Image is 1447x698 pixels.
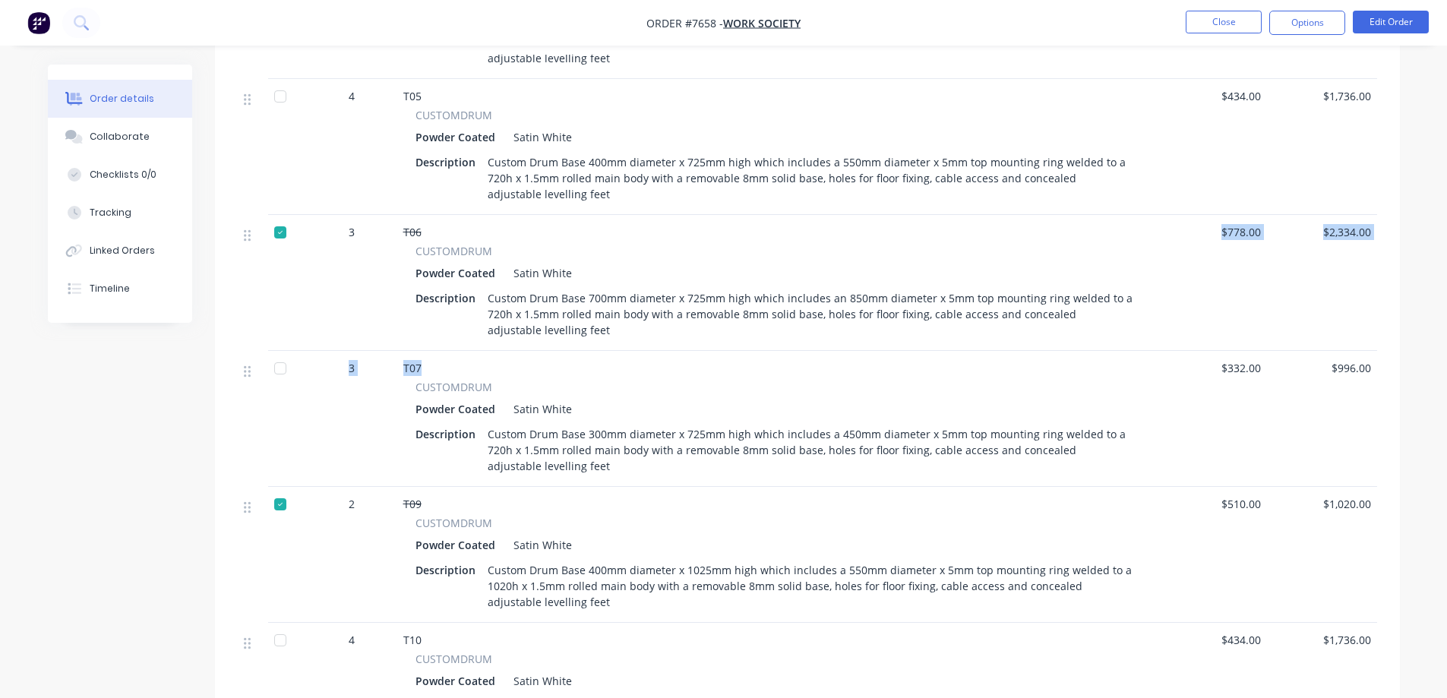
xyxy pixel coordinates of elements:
div: Collaborate [90,130,150,144]
span: $996.00 [1273,360,1371,376]
div: Description [415,287,482,309]
span: CUSTOMDRUM [415,651,492,667]
span: Order #7658 - [646,16,723,30]
button: Close [1186,11,1262,33]
div: Timeline [90,282,130,295]
div: Description [415,559,482,581]
span: 3 [349,360,355,376]
span: CUSTOMDRUM [415,379,492,395]
div: Tracking [90,206,131,220]
span: $1,736.00 [1273,632,1371,648]
button: Timeline [48,270,192,308]
span: T10 [403,633,422,647]
button: Edit Order [1353,11,1429,33]
div: Order details [90,92,154,106]
div: Satin White [507,126,572,148]
div: Custom Drum Base 400mm diameter x 725mm high which includes a 550mm diameter x 5mm top mounting r... [482,151,1139,205]
span: $1,736.00 [1273,88,1371,104]
span: $778.00 [1163,224,1261,240]
div: Description [415,151,482,173]
div: Satin White [507,262,572,284]
button: Linked Orders [48,232,192,270]
div: Description [415,423,482,445]
div: Satin White [507,670,572,692]
div: Custom Drum Base 700mm diameter x 725mm high which includes an 850mm diameter x 5mm top mounting ... [482,287,1139,341]
a: Work Society [723,16,801,30]
div: Powder Coated [415,534,501,556]
span: 4 [349,88,355,104]
span: T07 [403,361,422,375]
span: 2 [349,496,355,512]
span: CUSTOMDRUM [415,515,492,531]
span: CUSTOMDRUM [415,107,492,123]
span: 3 [349,224,355,240]
span: T06 [403,225,422,239]
span: $2,334.00 [1273,224,1371,240]
span: 4 [349,632,355,648]
button: Order details [48,80,192,118]
div: Checklists 0/0 [90,168,156,182]
span: $1,020.00 [1273,496,1371,512]
span: $434.00 [1163,632,1261,648]
span: $434.00 [1163,88,1261,104]
div: Linked Orders [90,244,155,257]
div: Powder Coated [415,398,501,420]
div: Powder Coated [415,126,501,148]
div: Powder Coated [415,262,501,284]
button: Checklists 0/0 [48,156,192,194]
button: Tracking [48,194,192,232]
button: Options [1269,11,1345,35]
div: Satin White [507,398,572,420]
div: Satin White [507,534,572,556]
span: CUSTOMDRUM [415,243,492,259]
span: $510.00 [1163,496,1261,512]
button: Collaborate [48,118,192,156]
div: Custom Drum Base 300mm diameter x 725mm high which includes a 450mm diameter x 5mm top mounting r... [482,423,1139,477]
div: Custom Drum Base 400mm diameter x 1025mm high which includes a 550mm diameter x 5mm top mounting ... [482,559,1139,613]
img: Factory [27,11,50,34]
span: $332.00 [1163,360,1261,376]
div: Powder Coated [415,670,501,692]
span: T05 [403,89,422,103]
span: T09 [403,497,422,511]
